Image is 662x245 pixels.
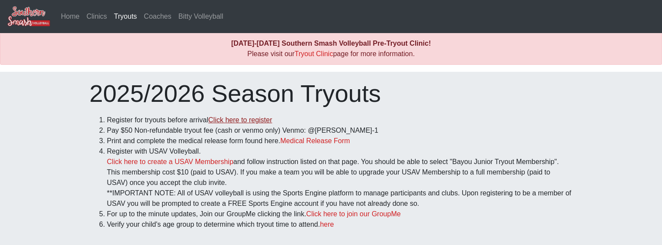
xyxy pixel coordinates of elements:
b: [DATE]-[DATE] Southern Smash Volleyball Pre-Tryout Clinic! [231,40,431,47]
li: Register with USAV Volleyball. and follow instruction listed on that page. You should be able to ... [107,146,573,209]
li: Pay $50 Non-refundable tryout fee (cash or venmo only) Venmo: @[PERSON_NAME]-1 [107,125,573,136]
li: Register for tryouts before arrival [107,115,573,125]
a: Click here to register [208,116,272,124]
li: Verify your child's age group to determine which tryout time to attend. [107,219,573,230]
a: Bitty Volleyball [175,8,227,25]
a: Tryouts [111,8,141,25]
a: Medical Release Form [280,137,350,144]
li: Print and complete the medical release form found here. [107,136,573,146]
a: here [320,221,334,228]
a: Click here to join our GroupMe [306,210,401,218]
img: Southern Smash Volleyball [7,6,50,27]
li: For up to the minute updates, Join our GroupMe clicking the link. [107,209,573,219]
a: Tryout Clinic [295,50,333,57]
a: Click here to create a USAV Membership [107,158,233,165]
h1: 2025/2026 Season Tryouts [90,79,573,108]
a: Clinics [83,8,111,25]
a: Coaches [141,8,175,25]
a: Home [57,8,83,25]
